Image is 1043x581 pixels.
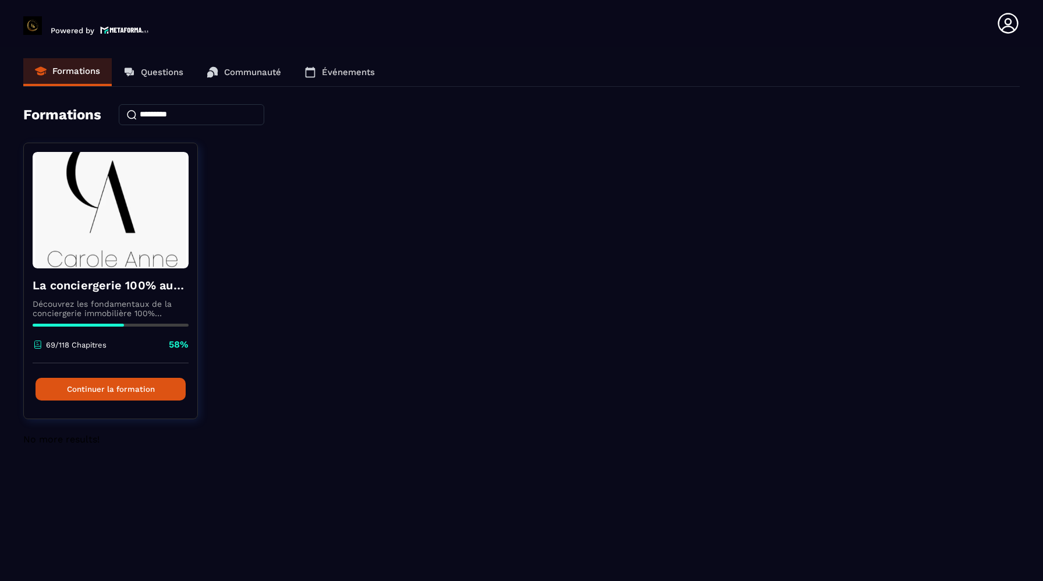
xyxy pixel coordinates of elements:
[23,434,100,445] span: No more results!
[112,58,195,86] a: Questions
[51,26,94,35] p: Powered by
[33,299,189,318] p: Découvrez les fondamentaux de la conciergerie immobilière 100% automatisée. Cette formation est c...
[23,107,101,123] h4: Formations
[100,25,149,35] img: logo
[141,67,183,77] p: Questions
[293,58,386,86] a: Événements
[23,58,112,86] a: Formations
[52,66,100,76] p: Formations
[23,143,212,434] a: formation-backgroundLa conciergerie 100% automatiséeDécouvrez les fondamentaux de la conciergerie...
[322,67,375,77] p: Événements
[23,16,42,35] img: logo-branding
[33,277,189,293] h4: La conciergerie 100% automatisée
[224,67,281,77] p: Communauté
[195,58,293,86] a: Communauté
[36,378,186,401] button: Continuer la formation
[169,338,189,351] p: 58%
[46,341,107,349] p: 69/118 Chapitres
[33,152,189,268] img: formation-background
